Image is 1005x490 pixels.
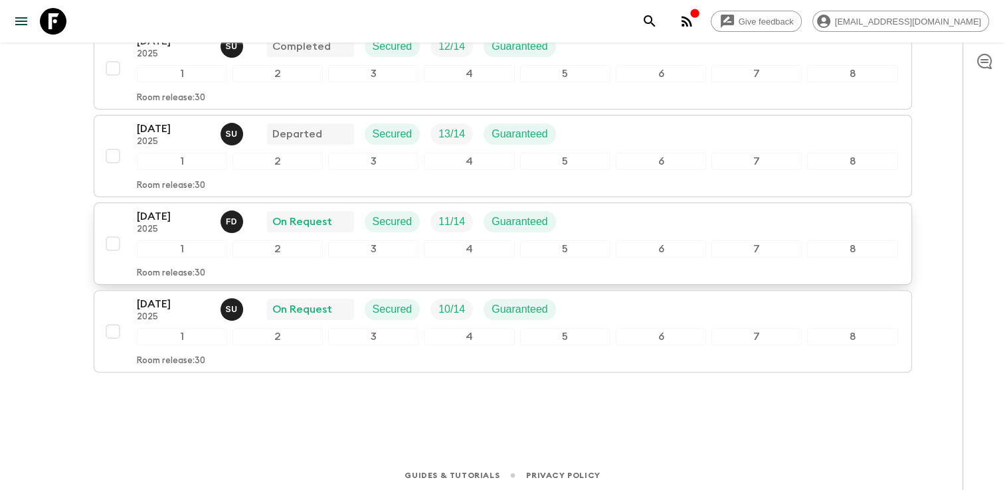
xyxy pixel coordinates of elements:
[221,127,246,137] span: Sefa Uz
[807,65,897,82] div: 8
[94,27,912,110] button: [DATE]2025Sefa UzCompletedSecuredTrip FillGuaranteed12345678Room release:30
[711,11,802,32] a: Give feedback
[405,468,500,483] a: Guides & Tutorials
[430,299,473,320] div: Trip Fill
[137,312,210,323] p: 2025
[365,299,420,320] div: Secured
[272,214,332,230] p: On Request
[137,208,210,224] p: [DATE]
[272,39,331,54] p: Completed
[137,296,210,312] p: [DATE]
[520,328,610,345] div: 5
[711,240,802,258] div: 7
[424,65,514,82] div: 4
[232,65,323,82] div: 2
[365,123,420,145] div: Secured
[492,214,548,230] p: Guaranteed
[520,240,610,258] div: 5
[711,153,802,170] div: 7
[424,328,514,345] div: 4
[221,298,246,321] button: SU
[492,301,548,317] p: Guaranteed
[137,181,205,191] p: Room release: 30
[492,39,548,54] p: Guaranteed
[807,153,897,170] div: 8
[272,126,322,142] p: Departed
[328,240,418,258] div: 3
[221,214,246,225] span: Fatih Develi
[221,302,246,313] span: Sefa Uz
[137,93,205,104] p: Room release: 30
[137,65,227,82] div: 1
[272,301,332,317] p: On Request
[807,328,897,345] div: 8
[424,240,514,258] div: 4
[373,39,412,54] p: Secured
[373,126,412,142] p: Secured
[365,211,420,232] div: Secured
[137,121,210,137] p: [DATE]
[232,328,323,345] div: 2
[526,468,600,483] a: Privacy Policy
[137,224,210,235] p: 2025
[221,210,246,233] button: FD
[636,8,663,35] button: search adventures
[616,65,706,82] div: 6
[711,65,802,82] div: 7
[221,39,246,50] span: Sefa Uz
[616,153,706,170] div: 6
[137,240,227,258] div: 1
[232,240,323,258] div: 2
[328,153,418,170] div: 3
[430,36,473,57] div: Trip Fill
[438,301,465,317] p: 10 / 14
[812,11,989,32] div: [EMAIL_ADDRESS][DOMAIN_NAME]
[828,17,988,27] span: [EMAIL_ADDRESS][DOMAIN_NAME]
[365,36,420,57] div: Secured
[137,153,227,170] div: 1
[328,65,418,82] div: 3
[373,214,412,230] p: Secured
[438,214,465,230] p: 11 / 14
[94,203,912,285] button: [DATE]2025Fatih DeveliOn RequestSecuredTrip FillGuaranteed12345678Room release:30
[616,328,706,345] div: 6
[137,328,227,345] div: 1
[232,153,323,170] div: 2
[520,65,610,82] div: 5
[430,211,473,232] div: Trip Fill
[137,356,205,367] p: Room release: 30
[520,153,610,170] div: 5
[226,304,238,315] p: S U
[137,268,205,279] p: Room release: 30
[711,328,802,345] div: 7
[616,240,706,258] div: 6
[94,290,912,372] button: [DATE]2025Sefa UzOn RequestSecuredTrip FillGuaranteed12345678Room release:30
[424,153,514,170] div: 4
[731,17,801,27] span: Give feedback
[430,123,473,145] div: Trip Fill
[373,301,412,317] p: Secured
[807,240,897,258] div: 8
[492,126,548,142] p: Guaranteed
[137,49,210,60] p: 2025
[438,39,465,54] p: 12 / 14
[8,8,35,35] button: menu
[137,137,210,147] p: 2025
[94,115,912,197] button: [DATE]2025Sefa UzDepartedSecuredTrip FillGuaranteed12345678Room release:30
[328,328,418,345] div: 3
[438,126,465,142] p: 13 / 14
[226,216,237,227] p: F D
